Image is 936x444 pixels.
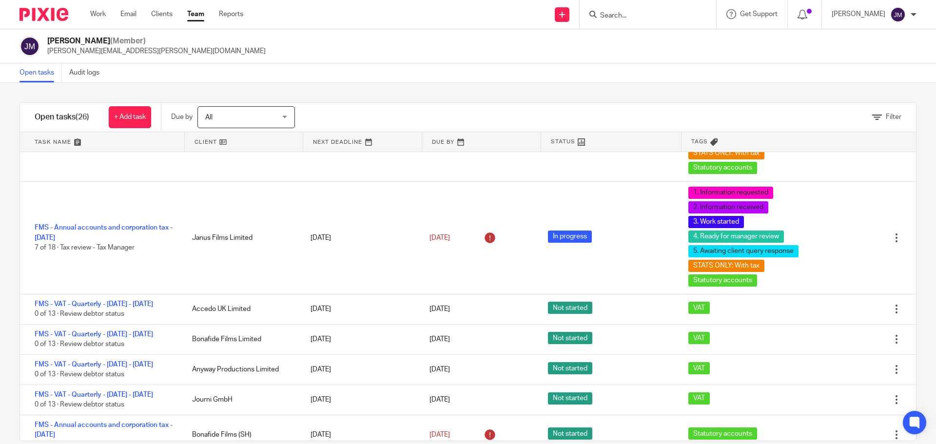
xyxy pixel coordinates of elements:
[35,331,153,338] a: FMS - VAT - Quarterly - [DATE] - [DATE]
[301,299,419,319] div: [DATE]
[47,36,266,46] h2: [PERSON_NAME]
[691,137,708,146] span: Tags
[301,390,419,409] div: [DATE]
[688,187,773,199] span: 1. Information requested
[429,336,450,343] span: [DATE]
[688,231,784,243] span: 4. Ready for manager review
[19,63,62,82] a: Open tasks
[110,37,146,45] span: (Member)
[688,162,757,174] span: Statutory accounts
[688,302,710,314] span: VAT
[740,11,778,18] span: Get Support
[548,231,592,243] span: In progress
[548,427,592,440] span: Not started
[182,299,301,319] div: Accedo UK Limited
[548,362,592,374] span: Not started
[548,392,592,405] span: Not started
[182,228,301,248] div: Janus Films Limited
[551,137,575,146] span: Status
[76,113,89,121] span: (26)
[688,392,710,405] span: VAT
[35,112,89,122] h1: Open tasks
[182,360,301,379] div: Anyway Productions Limited
[429,396,450,403] span: [DATE]
[429,431,450,438] span: [DATE]
[301,228,419,248] div: [DATE]
[109,106,151,128] a: + Add task
[688,245,799,257] span: 5. Awaiting client query response
[688,362,710,374] span: VAT
[301,329,419,349] div: [DATE]
[182,329,301,349] div: Bonafide Films Limited
[19,36,40,57] img: svg%3E
[35,301,153,308] a: FMS - VAT - Quarterly - [DATE] - [DATE]
[548,332,592,344] span: Not started
[548,302,592,314] span: Not started
[35,224,173,241] a: FMS - Annual accounts and corporation tax - [DATE]
[35,371,124,378] span: 0 of 13 · Review debtor status
[688,201,768,213] span: 2. Information received
[35,422,173,438] a: FMS - Annual accounts and corporation tax - [DATE]
[832,9,885,19] p: [PERSON_NAME]
[35,391,153,398] a: FMS - VAT - Quarterly - [DATE] - [DATE]
[35,311,124,318] span: 0 of 13 · Review debtor status
[182,390,301,409] div: Journi GmbH
[429,234,450,241] span: [DATE]
[219,9,243,19] a: Reports
[599,12,687,20] input: Search
[69,63,107,82] a: Audit logs
[205,114,213,121] span: All
[19,8,68,21] img: Pixie
[171,112,193,122] p: Due by
[429,366,450,373] span: [DATE]
[35,341,124,347] span: 0 of 13 · Review debtor status
[151,9,173,19] a: Clients
[90,9,106,19] a: Work
[886,114,901,120] span: Filter
[688,147,764,159] span: STATS ONLY: With tax
[429,306,450,312] span: [DATE]
[187,9,204,19] a: Team
[890,7,906,22] img: svg%3E
[35,401,124,408] span: 0 of 13 · Review debtor status
[688,332,710,344] span: VAT
[301,360,419,379] div: [DATE]
[688,274,757,287] span: Statutory accounts
[35,361,153,368] a: FMS - VAT - Quarterly - [DATE] - [DATE]
[120,9,136,19] a: Email
[47,46,266,56] p: [PERSON_NAME][EMAIL_ADDRESS][PERSON_NAME][DOMAIN_NAME]
[688,427,757,440] span: Statutory accounts
[688,260,764,272] span: STATS ONLY: With tax
[35,244,135,251] span: 7 of 18 · Tax review - Tax Manager
[688,216,744,228] span: 3. Work started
